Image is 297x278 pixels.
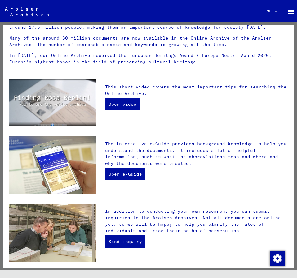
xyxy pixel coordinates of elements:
p: The interactive e-Guide provides background knowledge to help you understand the documents. It in... [105,141,288,167]
img: Arolsen_neg.svg [5,7,49,16]
a: Open video [105,98,140,110]
p: In addition to conducting your own research, you can submit inquiries to the Arolsen Archives. No... [105,208,288,234]
button: Toggle sidenav [285,5,297,17]
img: Change consent [270,251,285,266]
mat-icon: Side nav toggle icon [287,8,295,15]
span: EN [266,10,273,13]
div: Change consent [270,251,285,266]
p: Many of the around 30 million documents are now available in the Online Archive of the Arolsen Ar... [9,35,288,48]
a: Open e-Guide [105,168,145,180]
p: This short video covers the most important tips for searching the Online Archive. [105,84,288,97]
p: In [DATE], our Online Archive received the European Heritage Award / Europa Nostra Award 2020, Eu... [9,52,288,65]
a: Send inquiry [105,235,145,248]
img: inquiries.jpg [9,204,96,262]
img: video.jpg [9,79,96,126]
img: eguide.jpg [9,136,96,194]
